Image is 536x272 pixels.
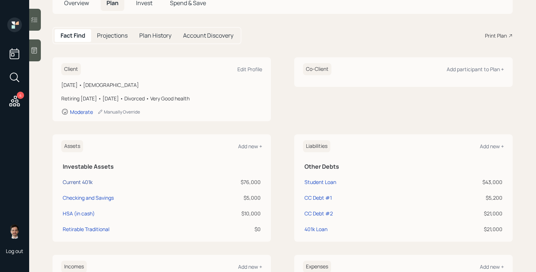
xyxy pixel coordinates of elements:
div: Print Plan [485,32,507,39]
div: $43,000 [425,178,502,186]
div: Add participant to Plan + [447,66,504,73]
div: Moderate [70,108,93,115]
h5: Projections [97,32,128,39]
div: Manually Override [97,109,140,115]
div: Add new + [238,263,262,270]
div: Student Loan [304,178,336,186]
div: Add new + [238,143,262,150]
h6: Co-Client [303,63,331,75]
div: $5,200 [425,194,502,202]
h5: Investable Assets [63,163,261,170]
div: HSA (in cash) [63,210,95,217]
div: $5,000 [203,194,261,202]
div: Edit Profile [237,66,262,73]
div: Checking and Savings [63,194,114,202]
h5: Fact Find [61,32,85,39]
div: $21,000 [425,225,502,233]
div: Current 401k [63,178,93,186]
h5: Other Debts [304,163,502,170]
div: $21,000 [425,210,502,217]
h5: Account Discovery [183,32,233,39]
div: Add new + [480,263,504,270]
div: CC Debt #1 [304,194,332,202]
div: 401k Loan [304,225,327,233]
div: $0 [203,225,261,233]
div: Retirable Traditional [63,225,109,233]
div: Add new + [480,143,504,150]
h6: Client [61,63,81,75]
h6: Liabilities [303,140,330,152]
div: $76,000 [203,178,261,186]
h5: Plan History [139,32,171,39]
img: jonah-coleman-headshot.png [7,224,22,239]
div: CC Debt #2 [304,210,333,217]
h6: Assets [61,140,83,152]
div: Log out [6,248,23,254]
div: [DATE] • [DEMOGRAPHIC_DATA] [61,81,262,89]
div: Retiring [DATE] • [DATE] • Divorced • Very Good health [61,95,262,102]
div: 4 [17,92,24,99]
div: $10,000 [203,210,261,217]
